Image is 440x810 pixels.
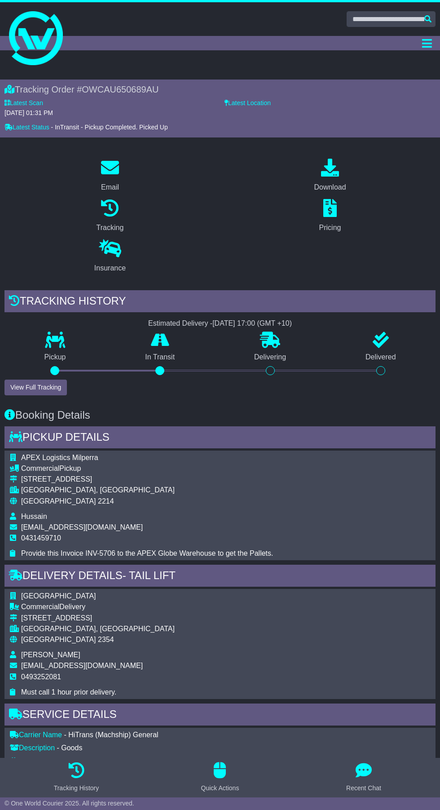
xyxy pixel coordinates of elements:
button: Recent Chat [341,762,387,793]
label: Latest Status [4,124,49,131]
span: - Tail Lift [123,569,176,581]
p: Pickup [4,353,106,361]
div: Delivery Details [4,565,436,589]
div: Estimated Delivery - [4,319,436,328]
p: Delivered [326,353,436,361]
span: [GEOGRAPHIC_DATA] [21,636,96,643]
div: Tracking history [4,290,436,314]
span: 2354 [98,636,114,643]
span: InTransit - Pickup Completed. Picked Up [55,124,168,131]
div: Tracking Order # [4,84,436,95]
span: Commercial [21,603,59,611]
div: WRD700056 [77,757,119,765]
div: [STREET_ADDRESS] [21,614,175,622]
span: [GEOGRAPHIC_DATA] [21,497,96,505]
span: OWCAU650689AU [82,84,158,94]
a: Insurance [88,236,132,277]
span: Hussain [21,513,47,520]
span: © One World Courier 2025. All rights reserved. [4,800,134,807]
span: [EMAIL_ADDRESS][DOMAIN_NAME] [21,662,143,669]
span: [PERSON_NAME] [21,651,80,659]
div: Tracking Number [10,757,71,765]
a: Download [308,155,352,196]
a: Pricing [313,196,347,236]
div: [STREET_ADDRESS] [21,475,273,483]
span: 0493252081 [21,673,61,681]
span: [DATE] 01:31 PM [4,109,53,116]
div: Pricing [319,222,341,233]
div: [DATE] 17:00 (GMT +10) [212,319,292,328]
div: Description [10,744,55,752]
button: Quick Actions [196,762,245,793]
div: Tracking History [54,783,99,793]
div: Insurance [94,263,126,274]
span: Must call 1 hour prior delivery. [21,688,116,696]
div: Email [101,182,119,193]
div: Tracking [97,222,124,233]
div: Service Details [4,704,436,728]
span: APEX Logistics Milperra [21,454,98,461]
label: Latest Scan [4,99,43,107]
a: Tracking [91,196,130,236]
span: Commercial [21,465,59,472]
h3: Booking Details [4,409,436,421]
div: Pickup [21,464,273,473]
span: - [57,744,59,752]
span: - [73,757,75,765]
span: 0431459710 [21,534,61,542]
span: 2214 [98,497,114,505]
button: View Full Tracking [4,380,67,395]
div: [GEOGRAPHIC_DATA], [GEOGRAPHIC_DATA] [21,486,273,494]
button: Toggle navigation [418,36,436,50]
div: Goods [61,744,82,752]
span: - [64,730,66,739]
span: [GEOGRAPHIC_DATA] [21,592,96,600]
div: HiTrans (Machship) General [68,730,158,739]
div: [GEOGRAPHIC_DATA], [GEOGRAPHIC_DATA] [21,624,175,633]
div: Recent Chat [346,783,381,793]
div: Download [314,182,346,193]
span: - [51,124,53,131]
button: Tracking History [48,762,105,793]
p: Delivering [215,353,326,361]
div: Delivery [21,602,175,611]
span: Provide this Invoice INV-5706 to the APEX Globe Warehouse to get the Pallets. [21,549,273,557]
div: Quick Actions [201,783,239,793]
label: Latest Location [224,99,271,107]
div: Pickup Details [4,426,436,451]
a: Email [95,155,125,196]
div: Carrier Name [10,730,62,739]
p: In Transit [106,353,215,361]
span: [EMAIL_ADDRESS][DOMAIN_NAME] [21,523,143,531]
